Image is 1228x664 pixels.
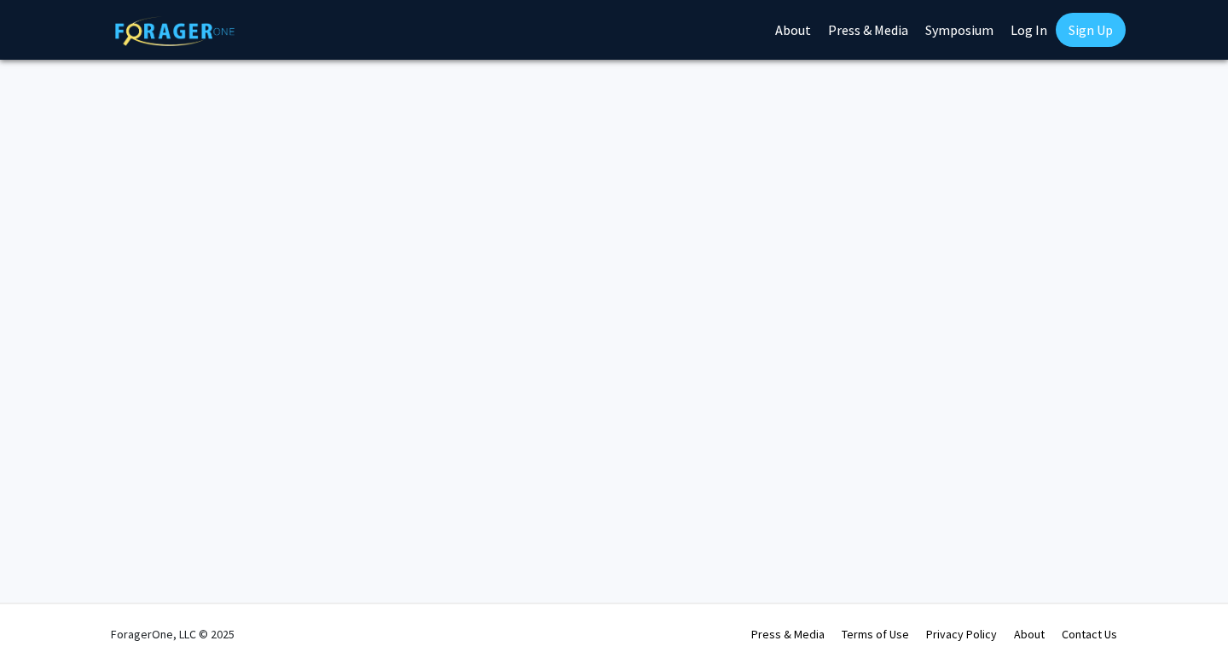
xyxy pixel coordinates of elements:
a: Privacy Policy [926,626,997,642]
img: ForagerOne Logo [115,16,235,46]
a: Press & Media [751,626,825,642]
div: ForagerOne, LLC © 2025 [111,604,235,664]
a: About [1014,626,1045,642]
a: Contact Us [1062,626,1117,642]
a: Terms of Use [842,626,909,642]
a: Sign Up [1056,13,1126,47]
